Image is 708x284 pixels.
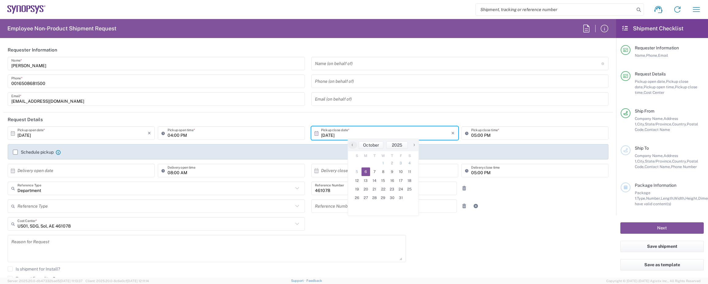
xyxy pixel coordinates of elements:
[405,176,414,185] span: 18
[635,79,666,84] span: Pickup open date,
[645,127,670,132] span: Contact Name
[362,194,370,202] span: 27
[661,196,674,201] span: Length,
[388,194,396,202] span: 30
[379,185,388,194] span: 22
[396,176,405,185] span: 17
[13,150,54,155] label: Schedule pickup
[405,167,414,176] span: 11
[362,176,370,185] span: 13
[674,196,685,201] span: Width,
[635,146,649,151] span: Ship To
[291,279,306,282] a: Support
[672,122,687,126] span: Country,
[379,153,388,159] th: weekday
[396,185,405,194] span: 24
[85,279,149,283] span: Client: 2025.20.0-8c6e0cf
[646,196,661,201] span: Number,
[8,276,50,281] label: Request Expedite
[635,109,654,113] span: Ship From
[658,53,668,58] span: Email
[386,141,408,149] button: 2025
[405,153,414,159] th: weekday
[671,164,697,169] span: Phone Number
[396,194,405,202] span: 31
[388,159,396,167] span: 2
[370,167,379,176] span: 7
[353,185,362,194] span: 19
[379,176,388,185] span: 15
[370,194,379,202] span: 28
[353,153,362,159] th: weekday
[644,90,664,95] span: Cost Center
[635,45,679,50] span: Requester Information
[7,25,116,32] h2: Employee Non-Product Shipment Request
[362,153,370,159] th: weekday
[471,202,480,210] a: Add Reference
[370,153,379,159] th: weekday
[645,122,672,126] span: State/Province,
[620,241,704,252] button: Save shipment
[388,176,396,185] span: 16
[388,153,396,159] th: weekday
[635,71,666,76] span: Request Details
[405,185,414,194] span: 25
[388,185,396,194] span: 23
[635,183,676,188] span: Package Information
[396,167,405,176] span: 10
[148,128,151,138] i: ×
[460,184,468,193] a: Remove Reference
[8,117,43,123] h2: Request Details
[379,194,388,202] span: 29
[635,190,650,201] span: Package 1:
[637,159,645,163] span: City,
[396,153,405,159] th: weekday
[127,279,149,283] span: [DATE] 12:11:14
[353,176,362,185] span: 12
[348,141,418,149] bs-datepicker-navigation-view: ​ ​ ​
[370,176,379,185] span: 14
[388,167,396,176] span: 9
[396,159,405,167] span: 3
[409,141,418,149] button: ›
[620,259,704,271] button: Save as template
[392,143,402,148] span: 2025
[672,159,687,163] span: Country,
[646,53,658,58] span: Phone,
[410,141,419,148] span: ›
[635,53,646,58] span: Name,
[637,196,646,201] span: Type,
[620,222,704,234] button: Next
[622,25,683,32] h2: Shipment Checklist
[348,139,419,216] bs-datepicker-container: calendar
[644,85,675,89] span: Pickup open time,
[606,278,701,284] span: Copyright © [DATE]-[DATE] Agistix Inc., All Rights Reserved
[476,4,634,15] input: Shipment, tracking or reference number
[7,279,83,283] span: Server: 2025.20.0-db47332bad5
[359,141,383,149] button: October
[379,159,388,167] span: 1
[353,167,362,176] span: 5
[451,128,455,138] i: ×
[362,167,370,176] span: 6
[8,47,57,53] h2: Requester Information
[348,141,357,148] span: ‹
[645,159,672,163] span: State/Province,
[405,159,414,167] span: 4
[370,185,379,194] span: 21
[8,267,60,271] label: Is shipment for Install?
[348,141,357,149] button: ‹
[645,164,671,169] span: Contact Name,
[637,122,645,126] span: City,
[60,279,83,283] span: [DATE] 11:13:37
[635,153,664,158] span: Company Name,
[460,202,468,210] a: Remove Reference
[379,167,388,176] span: 8
[306,279,322,282] a: Feedback
[685,196,698,201] span: Height,
[363,143,379,148] span: October
[362,185,370,194] span: 20
[353,194,362,202] span: 26
[635,116,664,121] span: Company Name,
